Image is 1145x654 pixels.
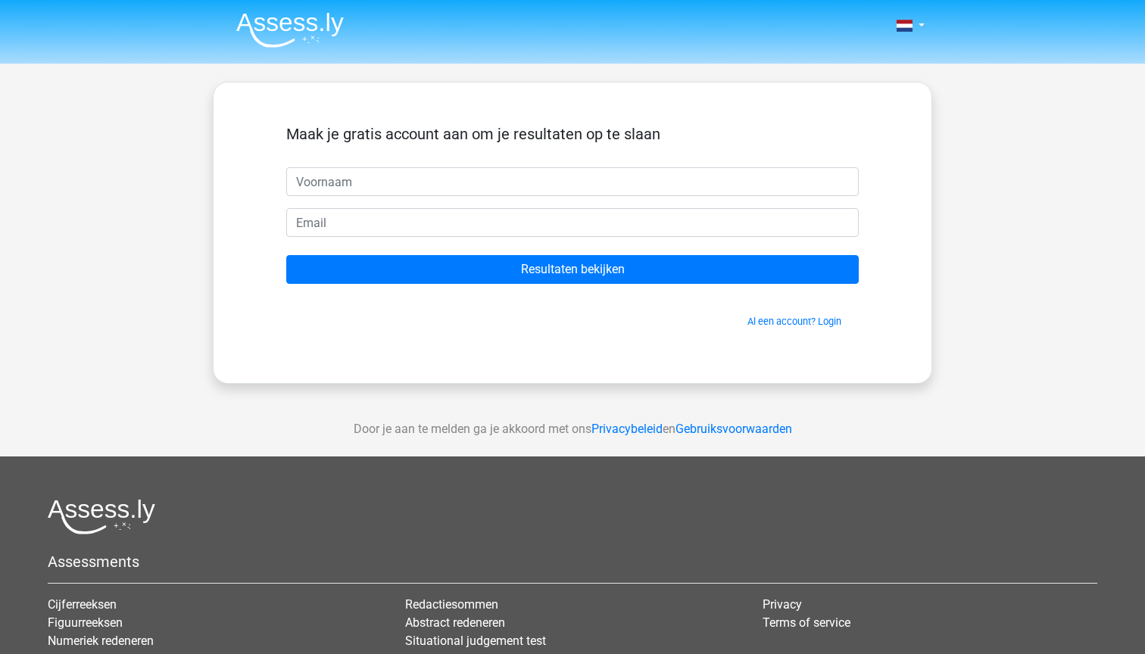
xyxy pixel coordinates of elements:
img: Assessly [236,12,344,48]
input: Resultaten bekijken [286,255,859,284]
a: Figuurreeksen [48,615,123,630]
input: Email [286,208,859,237]
h5: Assessments [48,553,1097,571]
a: Al een account? Login [747,316,841,327]
a: Situational judgement test [405,634,546,648]
a: Redactiesommen [405,597,498,612]
a: Privacy [763,597,802,612]
a: Numeriek redeneren [48,634,154,648]
a: Terms of service [763,615,850,630]
a: Gebruiksvoorwaarden [675,422,792,436]
img: Assessly logo [48,499,155,534]
h5: Maak je gratis account aan om je resultaten op te slaan [286,125,859,143]
a: Privacybeleid [591,422,663,436]
a: Cijferreeksen [48,597,117,612]
a: Abstract redeneren [405,615,505,630]
input: Voornaam [286,167,859,196]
